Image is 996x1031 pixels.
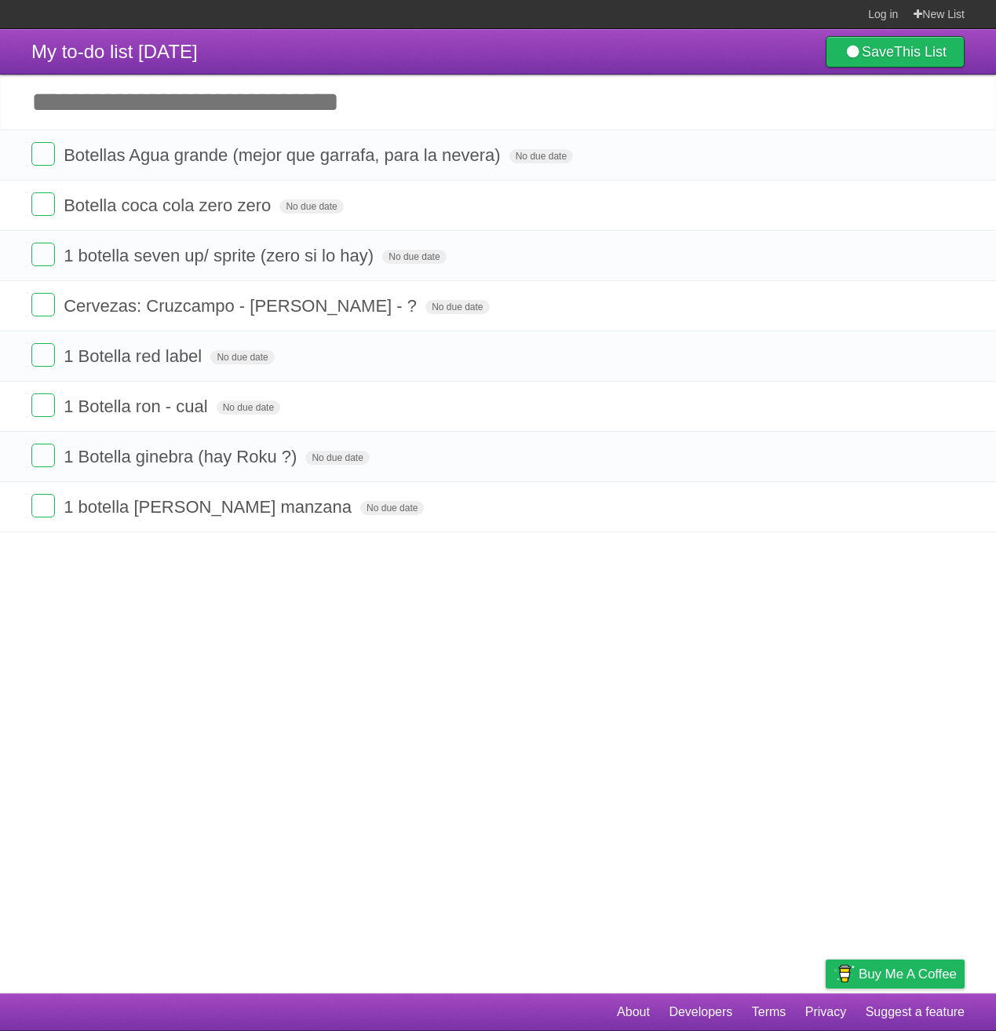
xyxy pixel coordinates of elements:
[64,246,378,265] span: 1 botella seven up/ sprite (zero si lo hay)
[669,997,732,1027] a: Developers
[64,497,356,517] span: 1 botella [PERSON_NAME] manzana
[31,494,55,517] label: Done
[826,960,965,989] a: Buy me a coffee
[31,444,55,467] label: Done
[859,960,957,988] span: Buy me a coffee
[64,296,421,316] span: Cervezas: Cruzcampo - [PERSON_NAME] - ?
[752,997,786,1027] a: Terms
[826,36,965,68] a: SaveThis List
[382,250,446,264] span: No due date
[64,145,504,165] span: Botellas Agua grande (mejor que garrafa, para la nevera)
[305,451,369,465] span: No due date
[834,960,855,987] img: Buy me a coffee
[31,243,55,266] label: Done
[866,997,965,1027] a: Suggest a feature
[217,400,280,415] span: No due date
[509,149,573,163] span: No due date
[360,501,424,515] span: No due date
[31,393,55,417] label: Done
[279,199,343,214] span: No due date
[64,346,206,366] span: 1 Botella red label
[64,447,301,466] span: 1 Botella ginebra (hay Roku ?)
[805,997,846,1027] a: Privacy
[31,343,55,367] label: Done
[894,44,947,60] b: This List
[64,397,211,416] span: 1 Botella ron - cual
[31,41,198,62] span: My to-do list [DATE]
[31,293,55,316] label: Done
[425,300,489,314] span: No due date
[31,142,55,166] label: Done
[617,997,650,1027] a: About
[31,192,55,216] label: Done
[64,196,275,215] span: Botella coca cola zero zero
[210,350,274,364] span: No due date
